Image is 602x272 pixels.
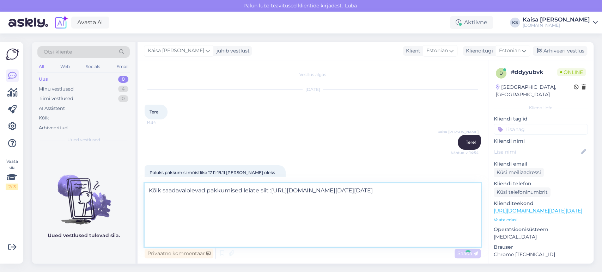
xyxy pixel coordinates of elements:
[494,251,588,258] p: Chrome [TECHNICAL_ID]
[499,47,521,55] span: Estonian
[39,95,73,102] div: Tiimi vestlused
[67,137,100,143] span: Uued vestlused
[118,76,128,83] div: 0
[147,120,173,125] span: 14:54
[39,86,74,93] div: Minu vestlused
[150,170,279,188] span: Paluks pakkumisi mõistlike 17.11-19.11 [PERSON_NAME] oleks toas [PERSON_NAME]. Võib täitsa olla [...
[115,62,130,71] div: Email
[494,200,588,207] p: Klienditeekond
[533,46,587,56] div: Arhiveeri vestlus
[54,15,68,30] img: explore-ai
[494,168,544,177] div: Küsi meiliaadressi
[39,105,65,112] div: AI Assistent
[494,115,588,123] p: Kliendi tag'id
[59,62,71,71] div: Web
[496,84,574,98] div: [GEOGRAPHIC_DATA], [GEOGRAPHIC_DATA]
[6,48,19,61] img: Askly Logo
[523,17,598,28] a: Kaisa [PERSON_NAME][DOMAIN_NAME]
[37,62,45,71] div: All
[510,18,520,27] div: KS
[438,129,479,135] span: Kaisa [PERSON_NAME]
[494,148,580,156] input: Lisa nimi
[39,124,68,131] div: Arhiveeritud
[145,86,481,93] div: [DATE]
[494,124,588,135] input: Lisa tag
[343,2,359,9] span: Luba
[44,48,72,56] span: Otsi kliente
[523,23,590,28] div: [DOMAIN_NAME]
[71,17,109,29] a: Avasta AI
[39,115,49,122] div: Kõik
[150,109,158,115] span: Tere
[494,226,588,233] p: Operatsioonisüsteem
[494,243,588,251] p: Brauser
[557,68,586,76] span: Online
[523,17,590,23] div: Kaisa [PERSON_NAME]
[494,160,588,168] p: Kliendi email
[494,137,588,145] p: Kliendi nimi
[118,95,128,102] div: 0
[463,47,493,55] div: Klienditugi
[451,150,479,155] span: Nähtud ✓ 14:54
[403,47,420,55] div: Klient
[6,184,18,190] div: 2 / 3
[494,180,588,187] p: Kliendi telefon
[214,47,250,55] div: juhib vestlust
[426,47,448,55] span: Estonian
[145,72,481,78] div: Vestlus algas
[148,47,204,55] span: Kaisa [PERSON_NAME]
[494,217,588,223] p: Vaata edasi ...
[6,158,18,190] div: Vaata siia
[466,140,476,145] span: Tere!
[39,76,48,83] div: Uus
[84,62,102,71] div: Socials
[32,162,135,225] img: No chats
[494,233,588,241] p: [MEDICAL_DATA]
[511,68,557,76] div: # ddyyubvk
[494,105,588,111] div: Kliendi info
[494,208,582,214] a: [URL][DOMAIN_NAME][DATE][DATE]
[499,70,503,76] span: d
[118,86,128,93] div: 4
[48,232,120,239] p: Uued vestlused tulevad siia.
[450,16,493,29] div: Aktiivne
[494,187,551,197] div: Küsi telefoninumbrit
